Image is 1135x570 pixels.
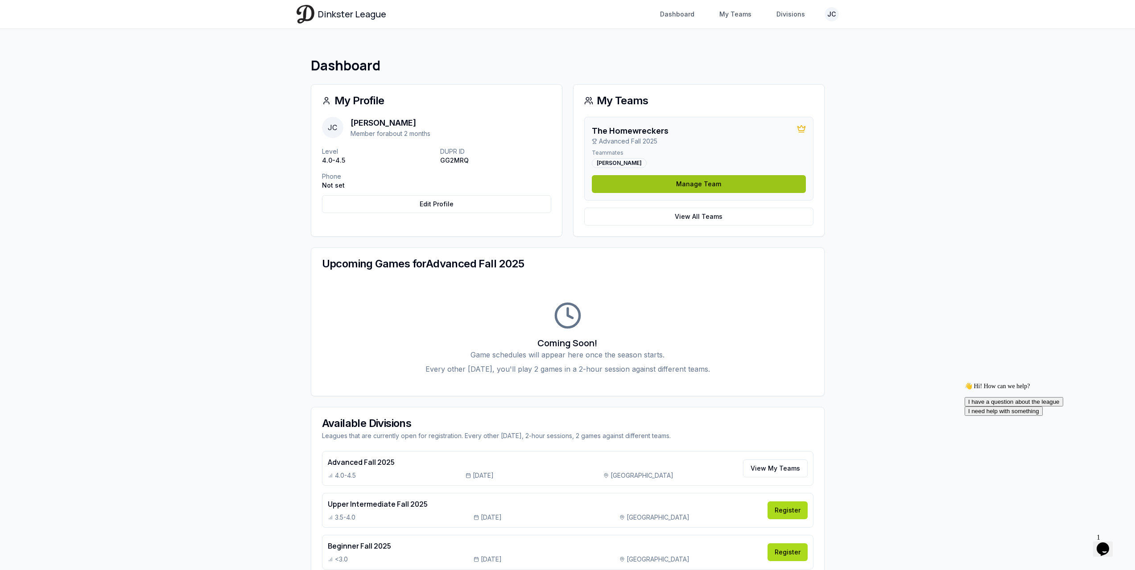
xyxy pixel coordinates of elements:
a: Register [768,543,808,561]
h3: The Homewreckers [592,124,669,137]
p: [PERSON_NAME] [351,117,430,129]
button: JC [825,7,839,21]
p: Level [322,147,433,156]
span: 👋 Hi! How can we help? [4,4,69,11]
a: Register [768,501,808,519]
a: My Teams [714,6,757,22]
span: <3.0 [335,555,348,564]
a: Edit Profile [322,195,551,213]
span: [DATE] [481,555,502,564]
p: DUPR ID [440,147,551,156]
div: Upcoming Games for Advanced Fall 2025 [322,258,813,269]
span: 3.5-4.0 [335,513,355,522]
img: Dinkster [297,5,314,23]
h3: Coming Soon! [322,337,813,349]
h4: Upper Intermediate Fall 2025 [328,499,762,509]
div: 👋 Hi! How can we help?I have a question about the leagueI need help with something [4,4,164,37]
p: Member for about 2 months [351,129,430,138]
span: [DATE] [473,471,494,480]
span: [GEOGRAPHIC_DATA] [611,471,673,480]
h4: Beginner Fall 2025 [328,541,762,551]
div: My Profile [322,95,551,106]
div: [PERSON_NAME] [592,158,647,168]
p: Game schedules will appear here once the season starts. [322,349,813,360]
div: Leagues that are currently open for registration. Every other [DATE], 2-hour sessions, 2 games ag... [322,431,813,440]
a: View All Teams [584,208,813,226]
a: View My Teams [743,459,808,477]
div: Available Divisions [322,418,813,429]
span: Dinkster League [318,8,386,21]
button: I need help with something [4,28,82,37]
iframe: chat widget [1093,530,1122,557]
a: Dashboard [655,6,700,22]
p: Phone [322,172,433,181]
p: GG2MRQ [440,156,551,165]
button: I have a question about the league [4,18,102,28]
a: Manage Team [592,175,806,193]
span: [GEOGRAPHIC_DATA] [627,555,689,564]
span: JC [322,117,343,138]
h1: Dashboard [311,57,825,74]
p: Every other [DATE], you'll play 2 games in a 2-hour session against different teams. [322,364,813,374]
span: 4.0-4.5 [335,471,356,480]
div: My Teams [584,95,813,106]
a: Dinkster League [297,5,386,23]
span: [DATE] [481,513,502,522]
p: Advanced Fall 2025 [592,137,669,146]
h4: Advanced Fall 2025 [328,457,738,467]
p: Teammates [592,149,806,156]
a: Divisions [771,6,810,22]
iframe: chat widget [961,379,1122,525]
p: 4.0-4.5 [322,156,433,165]
p: Not set [322,181,433,190]
span: [GEOGRAPHIC_DATA] [627,513,689,522]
